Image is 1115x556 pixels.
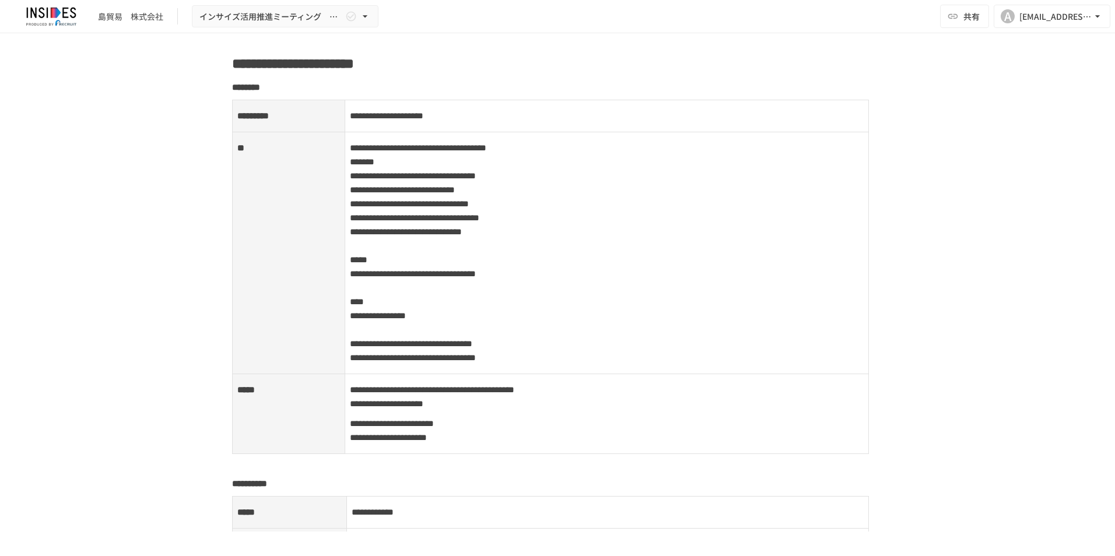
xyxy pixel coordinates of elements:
button: A[EMAIL_ADDRESS][DOMAIN_NAME] [994,5,1110,28]
span: インサイズ活用推進ミーティング ～1回目～ [199,9,343,24]
span: 共有 [963,10,980,23]
div: 島貿易 株式会社 [98,10,163,23]
img: JmGSPSkPjKwBq77AtHmwC7bJguQHJlCRQfAXtnx4WuV [14,7,89,26]
button: 共有 [940,5,989,28]
button: インサイズ活用推進ミーティング ～1回目～ [192,5,378,28]
div: A [1001,9,1015,23]
div: [EMAIL_ADDRESS][DOMAIN_NAME] [1019,9,1092,24]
